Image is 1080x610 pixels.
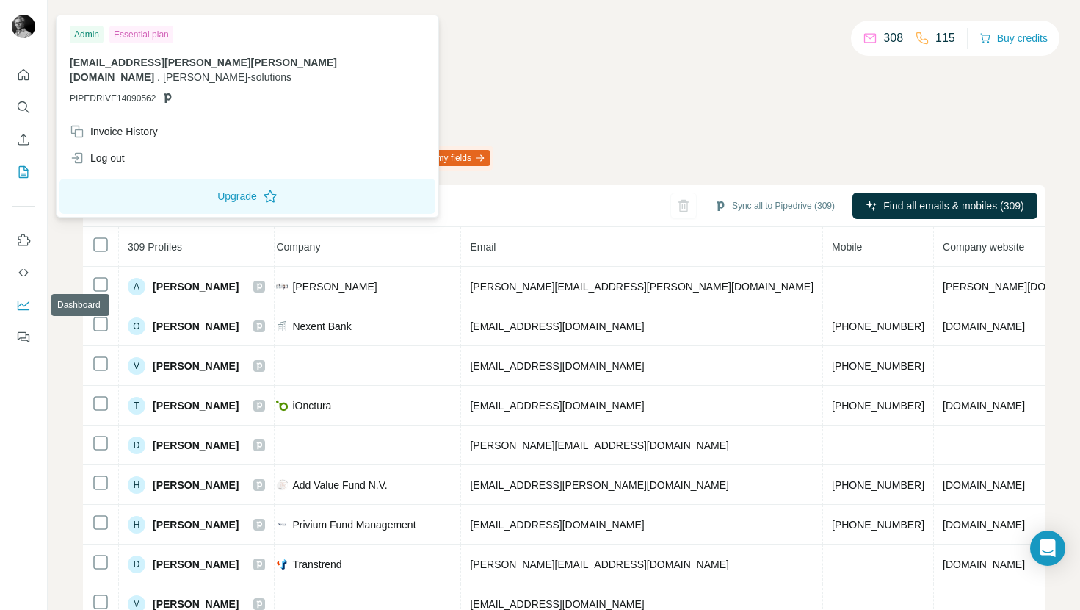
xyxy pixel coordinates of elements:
span: [PHONE_NUMBER] [832,519,924,531]
p: 115 [935,29,955,47]
div: Log out [70,151,125,165]
div: H [128,476,145,494]
p: 308 [883,29,903,47]
span: Mobile [832,241,862,253]
span: Nexent Bank [292,319,351,334]
span: Company website [943,241,1024,253]
img: Avatar [12,15,35,38]
button: Sync all to Pipedrive (309) [704,195,845,217]
span: [PERSON_NAME] [153,359,239,373]
img: company-logo [276,479,288,491]
span: [EMAIL_ADDRESS][PERSON_NAME][PERSON_NAME][DOMAIN_NAME] [70,57,337,83]
span: [EMAIL_ADDRESS][DOMAIN_NAME] [470,598,644,610]
button: Feedback [12,324,35,351]
span: [EMAIL_ADDRESS][DOMAIN_NAME] [470,400,644,412]
div: Admin [70,26,104,43]
div: Invoice History [70,124,158,139]
span: [PHONE_NUMBER] [832,400,924,412]
button: Use Surfe API [12,259,35,286]
span: [EMAIL_ADDRESS][PERSON_NAME][DOMAIN_NAME] [470,479,728,491]
span: 309 Profiles [128,241,182,253]
button: Upgrade [59,179,435,214]
span: [EMAIL_ADDRESS][DOMAIN_NAME] [470,519,644,531]
span: [PERSON_NAME]-solutions [163,71,291,83]
span: [DOMAIN_NAME] [943,400,1025,412]
span: Find all emails & mobiles (309) [883,198,1023,213]
span: [DOMAIN_NAME] [943,519,1025,531]
div: T [128,397,145,415]
div: D [128,437,145,454]
span: [PHONE_NUMBER] [832,479,924,491]
span: [DOMAIN_NAME] [943,479,1025,491]
span: [DOMAIN_NAME] [943,320,1025,332]
img: company-logo [276,559,288,570]
div: Essential plan [109,26,173,43]
button: My lists [12,159,35,185]
img: company-logo [276,281,288,293]
div: O [128,317,145,335]
button: Search [12,94,35,121]
span: Company [276,241,320,253]
img: company-logo [276,400,288,412]
span: [PERSON_NAME] [153,557,239,572]
span: iOnctura [292,398,331,413]
span: [PHONE_NUMBER] [832,320,924,332]
span: [PERSON_NAME][EMAIL_ADDRESS][DOMAIN_NAME] [470,559,728,570]
button: Buy credits [979,28,1048,49]
span: Privium Fund Management [292,517,416,532]
span: Transtrend [292,557,341,572]
span: [DOMAIN_NAME] [943,559,1025,570]
span: [PERSON_NAME] [153,319,239,334]
button: Enrich CSV [12,126,35,153]
div: V [128,357,145,375]
span: [PERSON_NAME] [153,398,239,413]
span: . [157,71,160,83]
button: Map my fields [413,150,490,166]
div: D [128,556,145,573]
div: H [128,516,145,534]
span: [PERSON_NAME][EMAIL_ADDRESS][PERSON_NAME][DOMAIN_NAME] [470,281,813,293]
span: [PERSON_NAME] [153,517,239,532]
span: [EMAIL_ADDRESS][DOMAIN_NAME] [470,360,644,372]
div: Open Intercom Messenger [1030,531,1065,566]
span: Add Value Fund N.V. [292,478,387,492]
button: Find all emails & mobiles (309) [852,193,1037,219]
button: Dashboard [12,292,35,318]
span: [PERSON_NAME] [153,438,239,453]
button: Quick start [12,62,35,88]
div: A [128,278,145,295]
span: [PERSON_NAME][EMAIL_ADDRESS][DOMAIN_NAME] [470,439,728,451]
span: [PHONE_NUMBER] [832,360,924,372]
span: [PERSON_NAME] [292,279,377,294]
span: Email [470,241,496,253]
img: company-logo [276,519,288,531]
span: [EMAIL_ADDRESS][DOMAIN_NAME] [470,320,644,332]
span: [PERSON_NAME] [153,478,239,492]
button: Use Surfe on LinkedIn [12,227,35,254]
span: PIPEDRIVE14090562 [70,92,156,105]
span: [PERSON_NAME] [153,279,239,294]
